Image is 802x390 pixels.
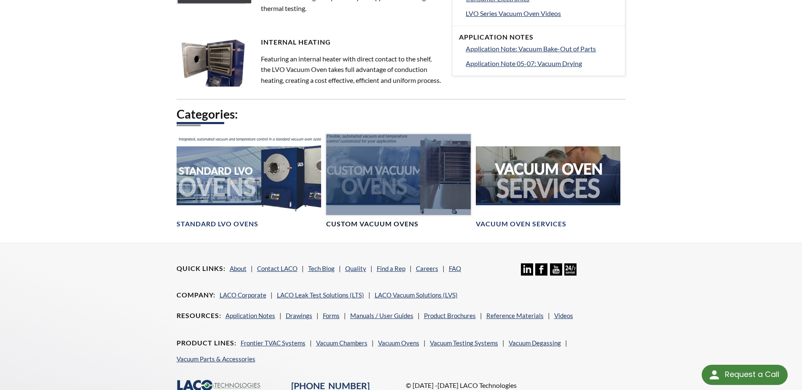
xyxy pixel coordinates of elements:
a: Product Brochures [424,312,476,319]
img: round button [708,368,721,382]
a: About [230,265,247,272]
h4: Vacuum Oven Services [476,220,566,228]
a: LVO Series Vacuum Oven Videos [466,8,618,19]
a: Application Note: Vacuum Bake-Out of Parts [466,43,618,54]
h4: Quick Links [177,264,225,273]
a: 24/7 Support [564,269,577,277]
div: Request a Call [725,365,779,384]
a: Contact LACO [257,265,298,272]
a: LACO Vacuum Solutions (LVS) [375,291,458,299]
a: LACO Leak Test Solutions (LTS) [277,291,364,299]
a: Vacuum Ovens [378,339,419,347]
a: Standard LVO Ovens headerStandard LVO Ovens [177,134,321,229]
a: Tech Blog [308,265,335,272]
a: Drawings [286,312,312,319]
a: Vacuum Chambers [316,339,367,347]
h4: Application Notes [459,33,618,42]
img: 24/7 Support Icon [564,263,577,276]
h4: Internal Heating [177,38,442,47]
h4: Product Lines [177,339,236,348]
a: Application Note 05-07: Vacuum Drying [466,58,618,69]
a: Custom Vacuum Ovens headerCustom Vacuum Ovens [326,134,471,229]
img: LVO-4-shelves.jpg [177,38,261,88]
h4: Standard LVO Ovens [177,220,258,228]
a: Vacuum Testing Systems [430,339,498,347]
a: Manuals / User Guides [350,312,413,319]
h4: Custom Vacuum Ovens [326,220,418,228]
a: Quality [345,265,366,272]
a: Find a Rep [377,265,405,272]
a: Application Notes [225,312,275,319]
a: Forms [323,312,340,319]
a: Frontier TVAC Systems [241,339,306,347]
div: Request a Call [702,365,788,385]
a: Reference Materials [486,312,544,319]
a: Vacuum Oven Service headerVacuum Oven Services [476,134,620,229]
span: Application Note: Vacuum Bake-Out of Parts [466,45,596,53]
a: FAQ [449,265,461,272]
span: LVO Series Vacuum Oven Videos [466,9,561,17]
a: Vacuum Parts & Accessories [177,355,255,363]
h4: Company [177,291,215,300]
a: LACO Corporate [220,291,266,299]
h2: Categories: [177,106,626,122]
a: Careers [416,265,438,272]
a: Videos [554,312,573,319]
h4: Resources [177,311,221,320]
span: Application Note 05-07: Vacuum Drying [466,59,582,67]
p: Featuring an internal heater with direct contact to the shelf, the LVO Vacuum Oven takes full adv... [177,53,442,86]
a: Vacuum Degassing [509,339,561,347]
